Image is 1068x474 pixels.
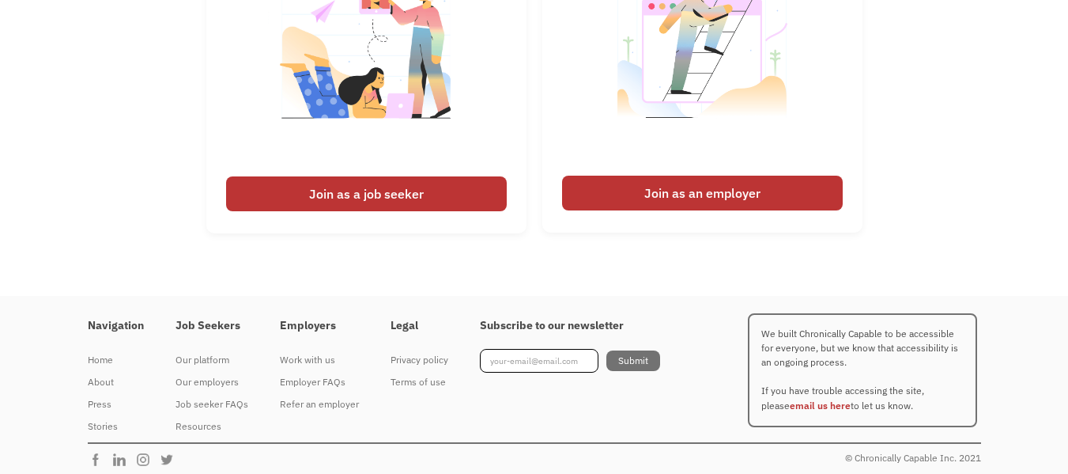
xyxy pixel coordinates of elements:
[280,319,359,333] h4: Employers
[175,415,248,438] a: Resources
[480,349,660,373] form: Footer Newsletter
[88,393,144,415] a: Press
[562,176,843,210] div: Join as an employer
[845,449,981,468] div: © Chronically Capable Inc. 2021
[88,395,144,414] div: Press
[480,319,660,333] h4: Subscribe to our newsletter
[175,417,248,436] div: Resources
[280,351,359,370] div: Work with us
[88,351,144,370] div: Home
[391,319,448,333] h4: Legal
[280,349,359,371] a: Work with us
[159,452,183,468] img: Chronically Capable Twitter Page
[88,373,144,392] div: About
[480,349,598,373] input: your-email@email.com
[748,313,977,427] p: We built Chronically Capable to be accessible for everyone, but we know that accessibility is an ...
[175,349,248,371] a: Our platform
[280,395,359,414] div: Refer an employer
[391,349,448,371] a: Privacy policy
[135,452,159,468] img: Chronically Capable Instagram Page
[175,371,248,393] a: Our employers
[280,371,359,393] a: Employer FAQs
[88,415,144,438] a: Stories
[391,351,448,370] div: Privacy policy
[175,319,248,333] h4: Job Seekers
[606,351,660,371] input: Submit
[391,371,448,393] a: Terms of use
[280,373,359,392] div: Employer FAQs
[391,373,448,392] div: Terms of use
[88,371,144,393] a: About
[790,400,851,411] a: email us here
[111,452,135,468] img: Chronically Capable Linkedin Page
[88,349,144,371] a: Home
[175,351,248,370] div: Our platform
[175,395,248,414] div: Job seeker FAQs
[88,452,111,468] img: Chronically Capable Facebook Page
[280,393,359,415] a: Refer an employer
[226,176,507,211] div: Join as a job seeker
[88,417,144,436] div: Stories
[175,393,248,415] a: Job seeker FAQs
[88,319,144,333] h4: Navigation
[175,373,248,392] div: Our employers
